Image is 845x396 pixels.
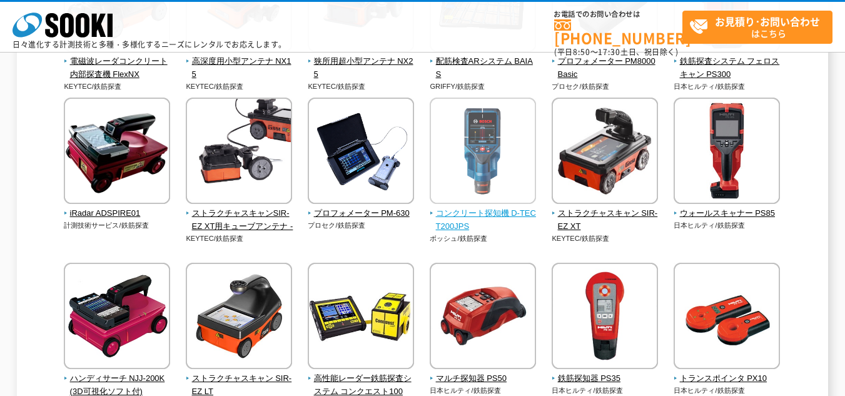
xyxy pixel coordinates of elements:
[674,263,780,372] img: トランスポインタ PX10
[186,207,293,233] span: ストラクチャスキャンSIR-EZ XT用キューブアンテナ -
[715,14,820,29] strong: お見積り･お問い合わせ
[64,263,170,372] img: ハンディサーチ NJJ-200K(3D可視化ソフト付)
[308,263,414,372] img: 高性能レーダー鉄筋探査システム コンクエスト100
[430,372,537,385] span: マルチ探知器 PS50
[430,233,537,244] p: ボッシュ/鉄筋探査
[308,220,415,231] p: プロセク/鉄筋探査
[552,98,658,207] img: ストラクチャスキャン SIR-EZ XT
[64,98,170,207] img: iRadar ADSPIRE01
[552,43,659,81] a: プロフォメーター PM8000Basic
[308,195,415,220] a: プロフォメーター PM-630
[186,55,293,81] span: 高深度用小型アンテナ NX15
[674,372,781,385] span: トランスポインタ PX10
[674,360,781,385] a: トランスポインタ PX10
[308,207,415,220] span: プロフォメーター PM-630
[64,81,171,92] p: KEYTEC/鉄筋探査
[186,81,293,92] p: KEYTEC/鉄筋探査
[430,195,537,233] a: コンクリート探知機 D-TECT200JPS
[554,11,682,18] span: お電話でのお問い合わせは
[682,11,832,44] a: お見積り･お問い合わせはこちら
[430,43,537,81] a: 配筋検査ARシステム BAIAS
[430,360,537,385] a: マルチ探知器 PS50
[674,98,780,207] img: ウォールスキャナー PS85
[552,233,659,244] p: KEYTEC/鉄筋探査
[674,81,781,92] p: 日本ヒルティ/鉄筋探査
[186,98,292,207] img: ストラクチャスキャンSIR-EZ XT用キューブアンテナ -
[430,55,537,81] span: 配筋検査ARシステム BAIAS
[552,263,658,372] img: 鉄筋探知器 PS35
[552,207,659,233] span: ストラクチャスキャン SIR-EZ XT
[552,385,659,396] p: 日本ヒルティ/鉄筋探査
[554,46,678,58] span: (平日 ～ 土日、祝日除く)
[430,385,537,396] p: 日本ヒルティ/鉄筋探査
[430,263,536,372] img: マルチ探知器 PS50
[308,43,415,81] a: 狭所用超小型アンテナ NX25
[674,195,781,220] a: ウォールスキャナー PS85
[674,207,781,220] span: ウォールスキャナー PS85
[64,220,171,231] p: 計測技術サービス/鉄筋探査
[430,98,536,207] img: コンクリート探知機 D-TECT200JPS
[13,41,286,48] p: 日々進化する計測技術と多種・多様化するニーズにレンタルでお応えします。
[308,81,415,92] p: KEYTEC/鉄筋探査
[674,55,781,81] span: 鉄筋探査システム フェロスキャン PS300
[64,55,171,81] span: 電磁波レーダコンクリート内部探査機 FlexNX
[598,46,620,58] span: 17:30
[573,46,590,58] span: 8:50
[186,43,293,81] a: 高深度用小型アンテナ NX15
[64,195,171,220] a: iRadar ADSPIRE01
[674,385,781,396] p: 日本ヒルティ/鉄筋探査
[689,11,832,43] span: はこちら
[552,195,659,233] a: ストラクチャスキャン SIR-EZ XT
[64,207,171,220] span: iRadar ADSPIRE01
[674,43,781,81] a: 鉄筋探査システム フェロスキャン PS300
[552,360,659,385] a: 鉄筋探知器 PS35
[64,43,171,81] a: 電磁波レーダコンクリート内部探査機 FlexNX
[308,55,415,81] span: 狭所用超小型アンテナ NX25
[554,19,682,45] a: [PHONE_NUMBER]
[186,233,293,244] p: KEYTEC/鉄筋探査
[552,55,659,81] span: プロフォメーター PM8000Basic
[430,81,537,92] p: GRIFFY/鉄筋探査
[186,195,293,233] a: ストラクチャスキャンSIR-EZ XT用キューブアンテナ -
[308,98,414,207] img: プロフォメーター PM-630
[674,220,781,231] p: 日本ヒルティ/鉄筋探査
[552,372,659,385] span: 鉄筋探知器 PS35
[430,207,537,233] span: コンクリート探知機 D-TECT200JPS
[186,263,292,372] img: ストラクチャスキャン SIR-EZ LT
[552,81,659,92] p: プロセク/鉄筋探査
